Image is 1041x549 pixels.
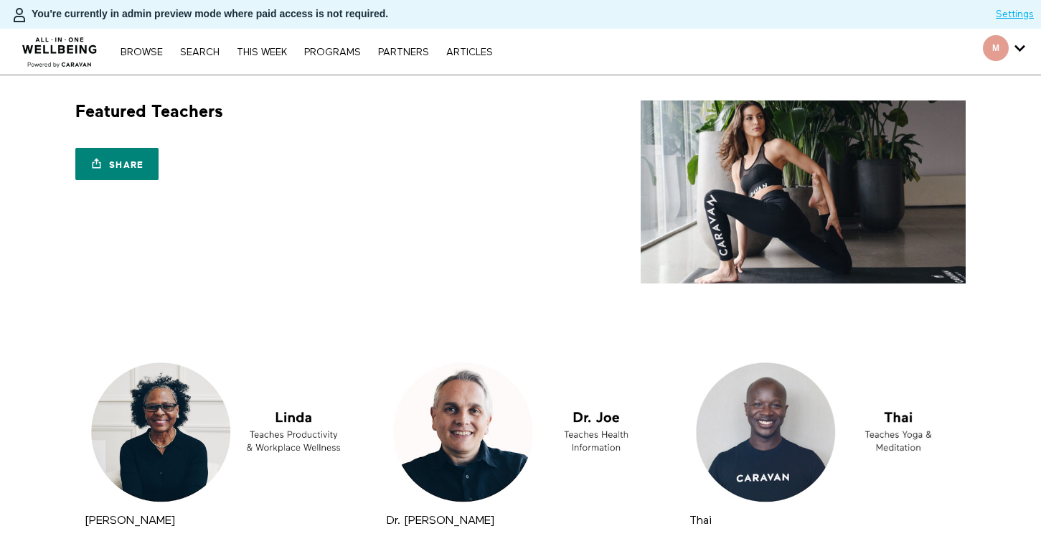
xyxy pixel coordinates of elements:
[371,47,436,57] a: PARTNERS
[383,355,658,510] a: Dr. Joe
[972,29,1036,75] div: Secondary
[75,100,223,123] h1: Featured Teachers
[81,355,356,510] a: Linda
[439,47,500,57] a: ARTICLES
[75,148,159,180] a: Share
[387,515,494,527] strong: Dr. Joe
[641,100,966,283] img: Featured Teachers
[689,515,712,526] a: Thai
[387,515,494,526] a: Dr. [PERSON_NAME]
[11,6,28,24] img: person-bdfc0eaa9744423c596e6e1c01710c89950b1dff7c83b5d61d716cfd8139584f.svg
[686,355,961,510] a: Thai
[230,47,294,57] a: THIS WEEK
[173,47,227,57] a: Search
[113,44,499,59] nav: Primary
[85,515,175,527] strong: Linda
[85,515,175,526] a: [PERSON_NAME]
[17,27,103,70] img: CARAVAN
[996,7,1034,22] a: Settings
[113,47,170,57] a: Browse
[297,47,368,57] a: PROGRAMS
